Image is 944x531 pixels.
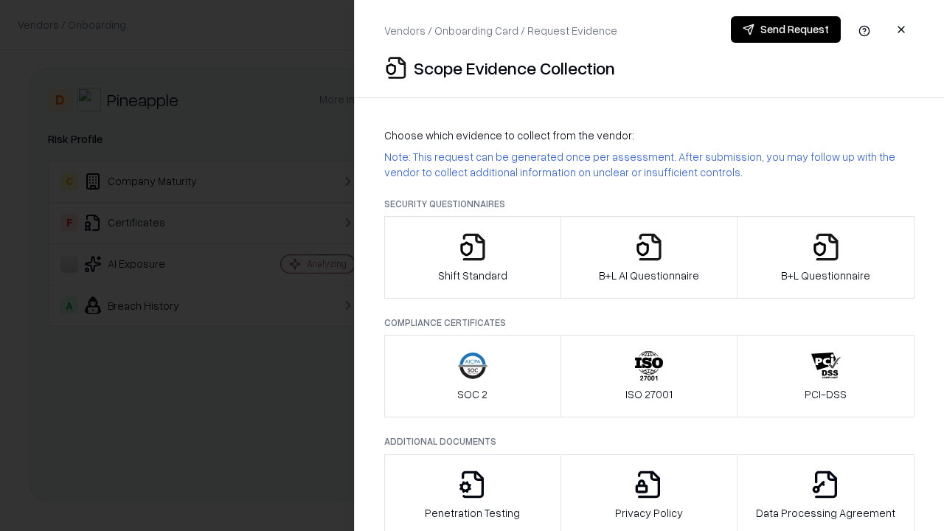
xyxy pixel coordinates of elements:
p: Compliance Certificates [384,316,914,329]
button: ISO 27001 [560,335,738,417]
button: B+L Questionnaire [737,216,914,299]
button: Shift Standard [384,216,561,299]
p: Shift Standard [438,268,507,283]
p: Scope Evidence Collection [414,56,615,80]
p: Additional Documents [384,435,914,448]
p: Data Processing Agreement [756,505,895,521]
button: B+L AI Questionnaire [560,216,738,299]
p: Security Questionnaires [384,198,914,210]
p: Choose which evidence to collect from the vendor: [384,128,914,143]
p: B+L Questionnaire [781,268,870,283]
p: SOC 2 [457,386,487,402]
p: B+L AI Questionnaire [599,268,699,283]
p: Note: This request can be generated once per assessment. After submission, you may follow up with... [384,149,914,180]
p: Penetration Testing [425,505,520,521]
p: PCI-DSS [805,386,847,402]
button: Send Request [731,16,841,43]
button: SOC 2 [384,335,561,417]
button: PCI-DSS [737,335,914,417]
p: ISO 27001 [625,386,673,402]
p: Vendors / Onboarding Card / Request Evidence [384,23,617,38]
p: Privacy Policy [615,505,683,521]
